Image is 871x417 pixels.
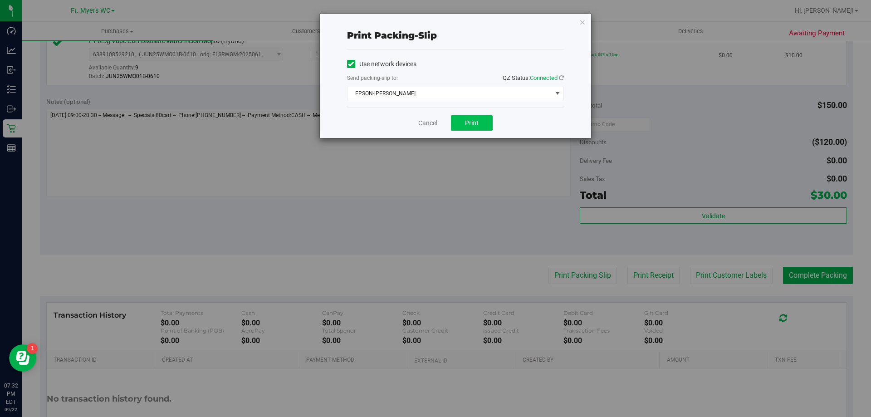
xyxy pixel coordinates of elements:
[552,87,563,100] span: select
[9,344,36,372] iframe: Resource center
[347,87,552,100] span: EPSON-[PERSON_NAME]
[418,118,437,128] a: Cancel
[347,74,398,82] label: Send packing-slip to:
[503,74,564,81] span: QZ Status:
[27,343,38,354] iframe: Resource center unread badge
[347,59,416,69] label: Use network devices
[530,74,558,81] span: Connected
[347,30,437,41] span: Print packing-slip
[451,115,493,131] button: Print
[465,119,479,127] span: Print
